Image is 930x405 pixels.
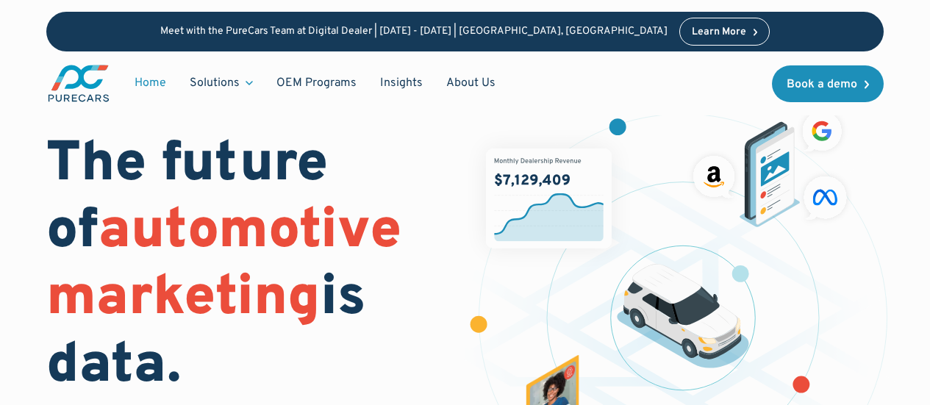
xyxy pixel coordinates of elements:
h1: The future of is data. [46,132,447,401]
img: illustration of a vehicle [617,264,749,368]
div: Solutions [178,69,265,97]
div: Learn More [692,27,746,37]
div: Solutions [190,75,240,91]
img: ads on social media and advertising partners [687,106,853,227]
span: automotive marketing [46,197,401,334]
a: main [46,63,111,104]
img: chart showing monthly dealership revenue of $7m [486,148,612,249]
img: purecars logo [46,63,111,104]
a: About Us [434,69,507,97]
p: Meet with the PureCars Team at Digital Dealer | [DATE] - [DATE] | [GEOGRAPHIC_DATA], [GEOGRAPHIC_... [160,26,668,38]
a: OEM Programs [265,69,368,97]
a: Home [123,69,178,97]
a: Insights [368,69,434,97]
a: Book a demo [772,65,884,102]
a: Learn More [679,18,770,46]
div: Book a demo [787,79,857,90]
